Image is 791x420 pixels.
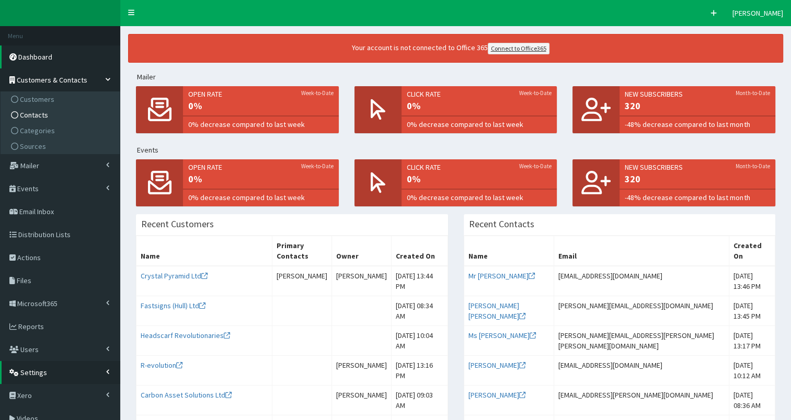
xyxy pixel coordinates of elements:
[20,126,55,135] span: Categories
[17,184,39,193] span: Events
[188,162,334,172] span: Open rate
[141,360,182,370] a: R-evolution
[20,345,39,354] span: Users
[519,162,552,170] small: Week-to-Date
[625,192,770,203] span: -48% decrease compared to last month
[3,138,120,154] a: Sources
[407,89,552,99] span: Click rate
[407,192,552,203] span: 0% decrease compared to last week
[468,390,525,400] a: [PERSON_NAME]
[729,326,775,356] td: [DATE] 13:17 PM
[392,326,448,356] td: [DATE] 10:04 AM
[519,89,552,97] small: Week-to-Date
[468,301,525,321] a: [PERSON_NAME] [PERSON_NAME]
[188,99,334,113] span: 0%
[407,172,552,186] span: 0%
[332,266,392,296] td: [PERSON_NAME]
[301,162,334,170] small: Week-to-Date
[625,162,770,172] span: New Subscribers
[188,89,334,99] span: Open rate
[332,236,392,266] th: Owner
[3,123,120,138] a: Categories
[625,119,770,130] span: -48% decrease compared to last month
[392,356,448,386] td: [DATE] 13:16 PM
[3,107,120,123] a: Contacts
[469,219,534,229] h3: Recent Contacts
[736,89,770,97] small: Month-to-Date
[272,236,332,266] th: Primary Contacts
[17,299,58,308] span: Microsoft365
[392,386,448,415] td: [DATE] 09:03 AM
[554,236,729,266] th: Email
[141,271,208,281] a: Crystal Pyramid Ltd
[625,99,770,113] span: 320
[153,42,749,54] div: Your account is not connected to Office 365
[554,326,729,356] td: [PERSON_NAME][EMAIL_ADDRESS][PERSON_NAME][PERSON_NAME][DOMAIN_NAME]
[729,296,775,326] td: [DATE] 13:45 PM
[18,52,52,62] span: Dashboard
[392,236,448,266] th: Created On
[20,95,54,104] span: Customers
[141,219,214,229] h3: Recent Customers
[468,271,535,281] a: Mr [PERSON_NAME]
[554,356,729,386] td: [EMAIL_ADDRESS][DOMAIN_NAME]
[137,146,783,154] h5: Events
[137,73,783,81] h5: Mailer
[554,386,729,415] td: [EMAIL_ADDRESS][PERSON_NAME][DOMAIN_NAME]
[17,75,87,85] span: Customers & Contacts
[488,43,549,54] a: Connect to Office365
[20,110,48,120] span: Contacts
[188,192,334,203] span: 0% decrease compared to last week
[20,368,47,377] span: Settings
[407,162,552,172] span: Click rate
[17,391,32,400] span: Xero
[20,142,46,151] span: Sources
[332,356,392,386] td: [PERSON_NAME]
[464,236,554,266] th: Name
[729,266,775,296] td: [DATE] 13:46 PM
[136,236,272,266] th: Name
[17,253,41,262] span: Actions
[392,266,448,296] td: [DATE] 13:44 PM
[392,296,448,326] td: [DATE] 08:34 AM
[17,276,31,285] span: Files
[736,162,770,170] small: Month-to-Date
[20,161,39,170] span: Mailer
[729,236,775,266] th: Created On
[18,322,44,331] span: Reports
[301,89,334,97] small: Week-to-Date
[554,296,729,326] td: [PERSON_NAME][EMAIL_ADDRESS][DOMAIN_NAME]
[732,8,783,18] span: [PERSON_NAME]
[407,119,552,130] span: 0% decrease compared to last week
[141,331,230,340] a: Headscarf Revolutionaries
[141,390,232,400] a: Carbon Asset Solutions Ltd
[19,207,54,216] span: Email Inbox
[468,331,536,340] a: Ms [PERSON_NAME]
[188,119,334,130] span: 0% decrease compared to last week
[3,91,120,107] a: Customers
[141,301,205,310] a: Fastsigns (Hull) Ltd
[468,360,525,370] a: [PERSON_NAME]
[554,266,729,296] td: [EMAIL_ADDRESS][DOMAIN_NAME]
[18,230,71,239] span: Distribution Lists
[625,89,770,99] span: New Subscribers
[332,386,392,415] td: [PERSON_NAME]
[729,386,775,415] td: [DATE] 08:36 AM
[625,172,770,186] span: 320
[729,356,775,386] td: [DATE] 10:12 AM
[188,172,334,186] span: 0%
[272,266,332,296] td: [PERSON_NAME]
[407,99,552,113] span: 0%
